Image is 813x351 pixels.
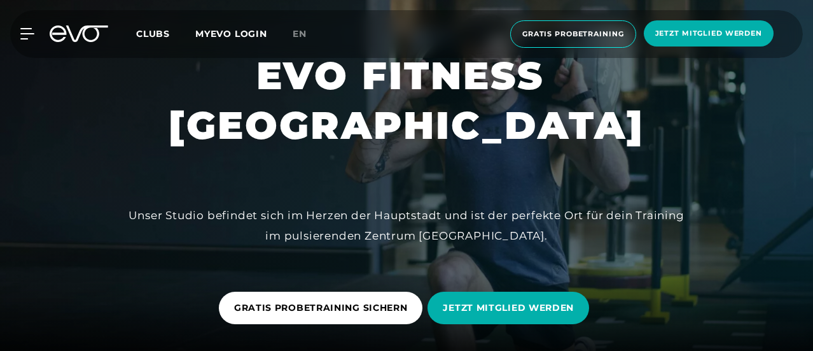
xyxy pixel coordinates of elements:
span: Clubs [136,28,170,39]
a: Gratis Probetraining [506,20,640,48]
h1: EVO FITNESS [GEOGRAPHIC_DATA] [169,51,644,150]
span: Gratis Probetraining [522,29,624,39]
span: JETZT MITGLIED WERDEN [443,301,574,315]
a: en [293,27,322,41]
a: MYEVO LOGIN [195,28,267,39]
a: GRATIS PROBETRAINING SICHERN [219,282,428,334]
span: Jetzt Mitglied werden [655,28,762,39]
a: JETZT MITGLIED WERDEN [427,282,594,334]
span: en [293,28,307,39]
div: Unser Studio befindet sich im Herzen der Hauptstadt und ist der perfekte Ort für dein Training im... [120,205,693,247]
a: Clubs [136,27,195,39]
a: Jetzt Mitglied werden [640,20,777,48]
span: GRATIS PROBETRAINING SICHERN [234,301,408,315]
